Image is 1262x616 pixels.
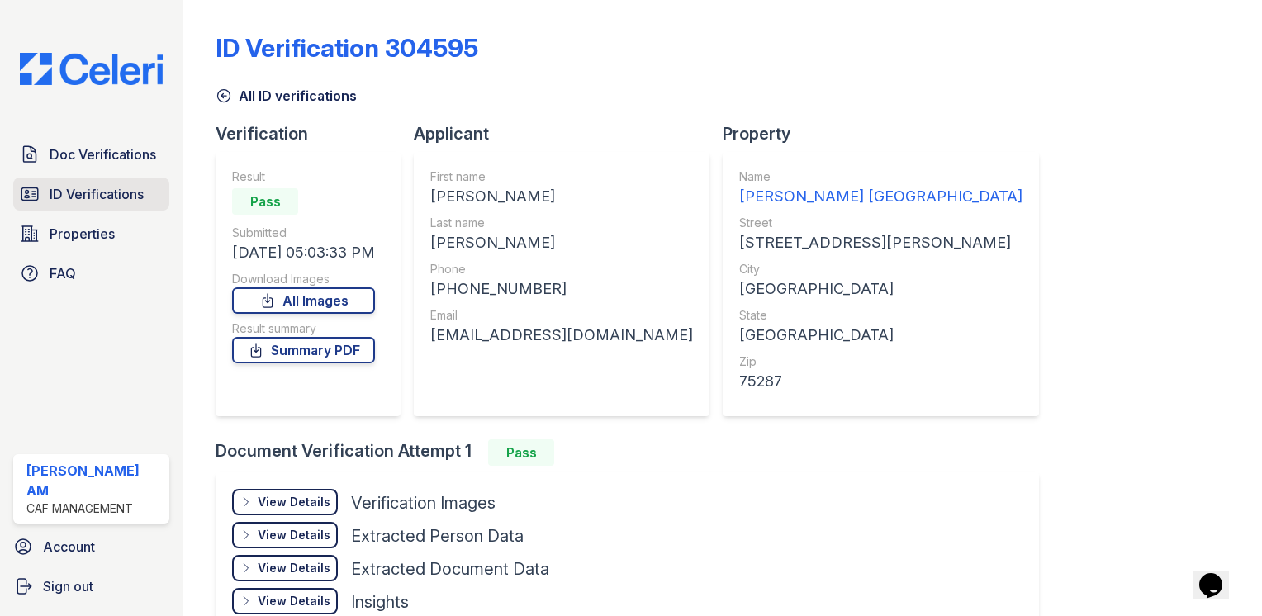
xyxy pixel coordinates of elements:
div: [PERSON_NAME] [GEOGRAPHIC_DATA] [739,185,1022,208]
div: Result summary [232,320,375,337]
div: Insights [351,590,409,614]
div: Verification [216,122,414,145]
a: All ID verifications [216,86,357,106]
div: [PHONE_NUMBER] [430,277,693,301]
div: State [739,307,1022,324]
div: Street [739,215,1022,231]
a: Sign out [7,570,176,603]
iframe: chat widget [1193,550,1245,599]
a: Doc Verifications [13,138,169,171]
div: Pass [232,188,298,215]
div: Name [739,168,1022,185]
div: Submitted [232,225,375,241]
img: CE_Logo_Blue-a8612792a0a2168367f1c8372b55b34899dd931a85d93a1a3d3e32e68fde9ad4.png [7,53,176,85]
div: [EMAIL_ADDRESS][DOMAIN_NAME] [430,324,693,347]
a: Account [7,530,176,563]
div: View Details [258,527,330,543]
span: Doc Verifications [50,145,156,164]
div: City [739,261,1022,277]
div: View Details [258,494,330,510]
div: [PERSON_NAME] [430,185,693,208]
div: [GEOGRAPHIC_DATA] [739,324,1022,347]
div: [STREET_ADDRESS][PERSON_NAME] [739,231,1022,254]
a: All Images [232,287,375,314]
div: Zip [739,353,1022,370]
div: 75287 [739,370,1022,393]
div: Pass [488,439,554,466]
div: Email [430,307,693,324]
div: [GEOGRAPHIC_DATA] [739,277,1022,301]
a: Summary PDF [232,337,375,363]
div: Result [232,168,375,185]
div: Document Verification Attempt 1 [216,439,1052,466]
div: [PERSON_NAME] AM [26,461,163,500]
div: Verification Images [351,491,496,514]
div: View Details [258,560,330,576]
span: Sign out [43,576,93,596]
div: Extracted Document Data [351,557,549,580]
div: View Details [258,593,330,609]
a: Properties [13,217,169,250]
div: Phone [430,261,693,277]
span: Account [43,537,95,557]
a: ID Verifications [13,178,169,211]
div: First name [430,168,693,185]
div: Last name [430,215,693,231]
div: Download Images [232,271,375,287]
span: Properties [50,224,115,244]
div: [PERSON_NAME] [430,231,693,254]
div: Property [723,122,1052,145]
span: FAQ [50,263,76,283]
div: [DATE] 05:03:33 PM [232,241,375,264]
span: ID Verifications [50,184,144,204]
a: Name [PERSON_NAME] [GEOGRAPHIC_DATA] [739,168,1022,208]
a: FAQ [13,257,169,290]
div: ID Verification 304595 [216,33,478,63]
div: CAF Management [26,500,163,517]
div: Applicant [414,122,723,145]
div: Extracted Person Data [351,524,524,547]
